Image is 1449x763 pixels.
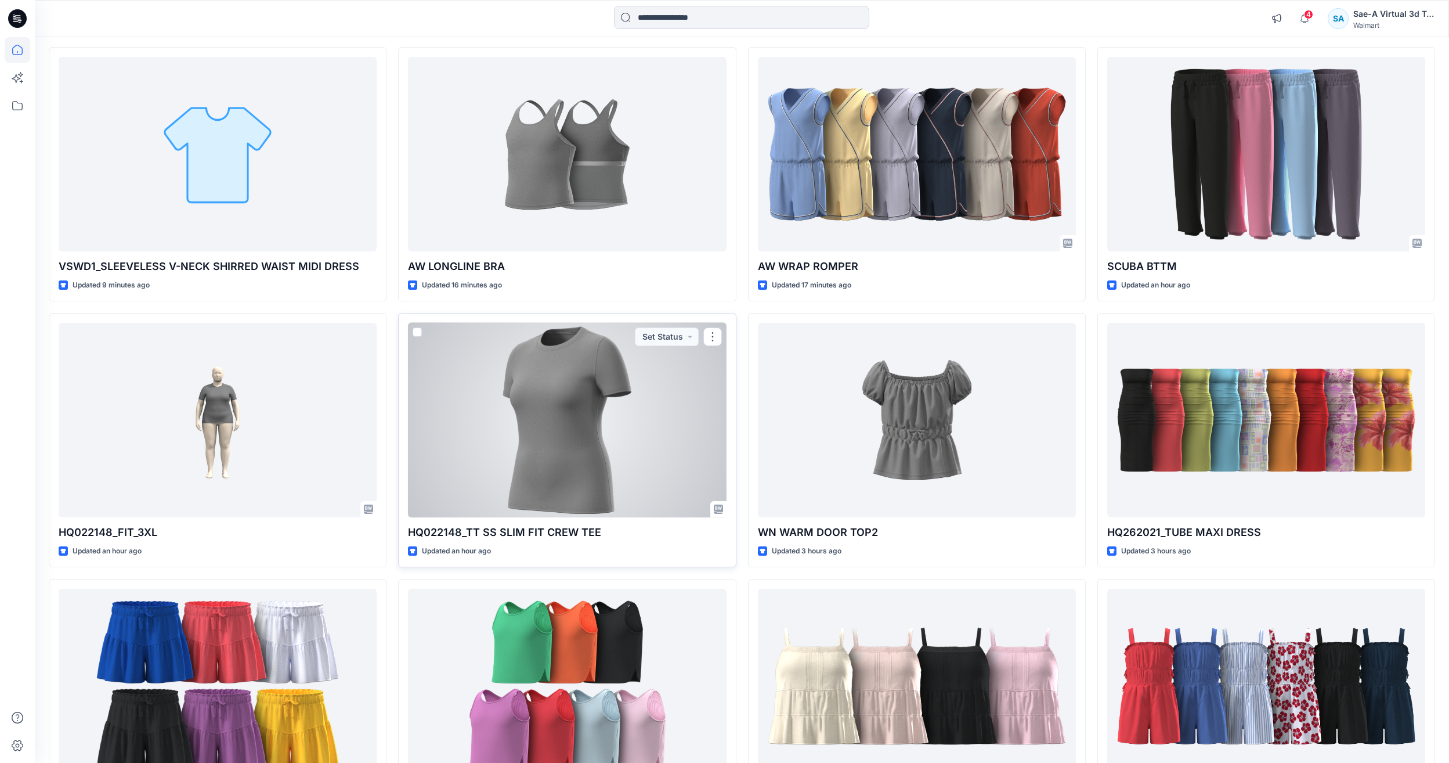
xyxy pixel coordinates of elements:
[1107,323,1425,517] a: HQ262021_TUBE MAXI DRESS
[408,57,726,251] a: AW LONGLINE BRA
[1353,21,1434,30] div: Walmart
[73,279,150,291] p: Updated 9 minutes ago
[1107,258,1425,275] p: SCUBA BTTM
[758,57,1076,251] a: AW WRAP ROMPER
[772,545,841,557] p: Updated 3 hours ago
[1121,279,1190,291] p: Updated an hour ago
[1107,524,1425,541] p: HQ262021_TUBE MAXI DRESS
[408,323,726,517] a: HQ022148_TT SS SLIM FIT CREW TEE
[1328,8,1349,29] div: SA
[422,279,502,291] p: Updated 16 minutes ago
[59,524,377,541] p: HQ022148_FIT_3XL
[758,323,1076,517] a: WN WARM DOOR TOP2
[1304,10,1313,19] span: 4
[422,545,491,557] p: Updated an hour ago
[59,323,377,517] a: HQ022148_FIT_3XL
[772,279,851,291] p: Updated 17 minutes ago
[758,524,1076,541] p: WN WARM DOOR TOP2
[1107,57,1425,251] a: SCUBA BTTM
[1353,7,1434,21] div: Sae-A Virtual 3d Team
[73,545,142,557] p: Updated an hour ago
[1121,545,1191,557] p: Updated 3 hours ago
[758,258,1076,275] p: AW WRAP ROMPER
[408,258,726,275] p: AW LONGLINE BRA
[408,524,726,541] p: HQ022148_TT SS SLIM FIT CREW TEE
[59,258,377,275] p: VSWD1_SLEEVELESS V-NECK SHIRRED WAIST MIDI DRESS
[59,57,377,251] a: VSWD1_SLEEVELESS V-NECK SHIRRED WAIST MIDI DRESS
